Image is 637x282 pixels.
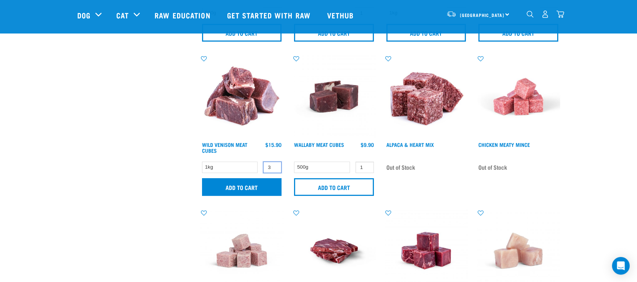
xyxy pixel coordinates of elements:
span: [GEOGRAPHIC_DATA] [460,14,505,16]
img: 1181 Wild Venison Meat Cubes Boneless 01 [200,55,284,138]
input: 1 [263,162,282,173]
img: Possum Chicken Heart Mix 01 [385,55,468,138]
img: van-moving.png [446,11,456,17]
img: Chicken Meaty Mince [477,55,560,138]
a: Raw Education [147,0,219,30]
img: home-icon@2x.png [556,10,564,18]
a: Chicken Meaty Mince [478,143,530,146]
a: Alpaca & Heart Mix [386,143,434,146]
a: Wild Venison Meat Cubes [202,143,247,152]
input: Add to cart [202,178,282,196]
input: Add to cart [294,178,374,196]
span: Out of Stock [478,162,507,173]
div: Open Intercom Messenger [612,257,630,275]
img: user.png [541,10,549,18]
div: $15.90 [265,142,282,148]
div: $9.90 [361,142,374,148]
span: Out of Stock [386,162,415,173]
input: 1 [355,162,374,173]
a: Dog [77,10,91,21]
img: Wallaby Meat Cubes [292,55,376,138]
img: home-icon-1@2x.png [527,11,534,18]
a: Vethub [320,0,363,30]
a: Wallaby Meat Cubes [294,143,344,146]
a: Cat [116,10,129,21]
a: Get started with Raw [220,0,320,30]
